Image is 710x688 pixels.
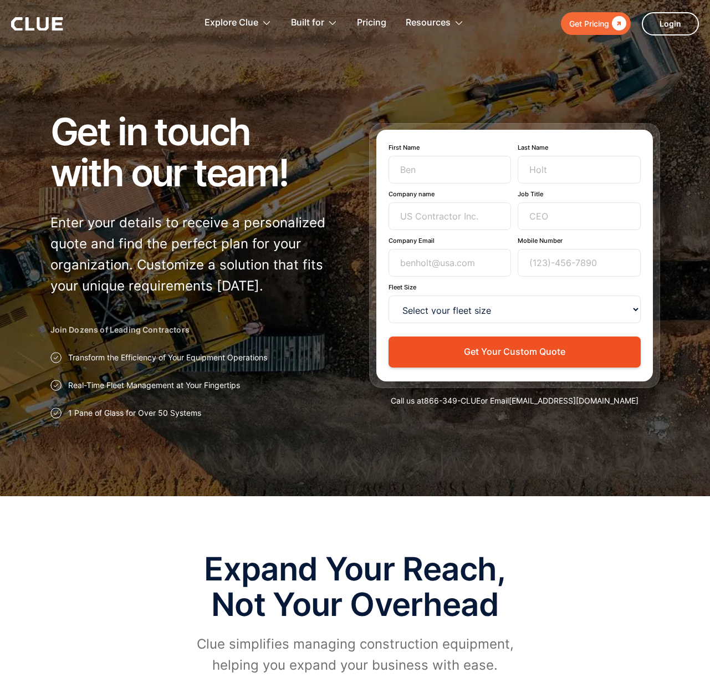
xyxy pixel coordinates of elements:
[518,249,641,277] input: (123)-456-7890
[518,190,641,198] label: Job Title
[569,17,609,30] div: Get Pricing
[389,237,512,244] label: Company Email
[389,190,512,198] label: Company name
[50,407,62,419] img: Approval checkmark icon
[68,380,240,391] p: Real-Time Fleet Management at Your Fingertips
[50,212,341,297] p: Enter your details to receive a personalized quote and find the perfect plan for your organizatio...
[189,552,522,623] h2: Expand Your Reach, Not Your Overhead
[389,337,641,367] button: Get Your Custom Quote
[424,396,481,405] a: 866-349-CLUE
[68,407,201,419] p: 1 Pane of Glass for Over 50 Systems
[389,144,512,151] label: First Name
[389,202,512,230] input: US Contractor Inc.
[369,395,660,406] div: Call us at or Email
[609,17,626,30] div: 
[205,6,258,40] div: Explore Clue
[518,237,641,244] label: Mobile Number
[406,6,464,40] div: Resources
[518,202,641,230] input: CEO
[357,6,386,40] a: Pricing
[50,352,62,363] img: Approval checkmark icon
[291,6,324,40] div: Built for
[518,156,641,184] input: Holt
[68,352,267,363] p: Transform the Efficiency of Your Equipment Operations
[389,249,512,277] input: benholt@usa.com
[205,6,272,40] div: Explore Clue
[561,12,631,35] a: Get Pricing
[406,6,451,40] div: Resources
[389,156,512,184] input: Ben
[50,111,341,193] h1: Get in touch with our team!
[642,12,699,35] a: Login
[189,634,522,676] p: Clue simplifies managing construction equipment, helping you expand your business with ease.
[518,144,641,151] label: Last Name
[50,324,341,335] h2: Join Dozens of Leading Contractors
[509,396,639,405] a: [EMAIL_ADDRESS][DOMAIN_NAME]
[389,283,641,291] label: Fleet Size
[291,6,338,40] div: Built for
[50,380,62,391] img: Approval checkmark icon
